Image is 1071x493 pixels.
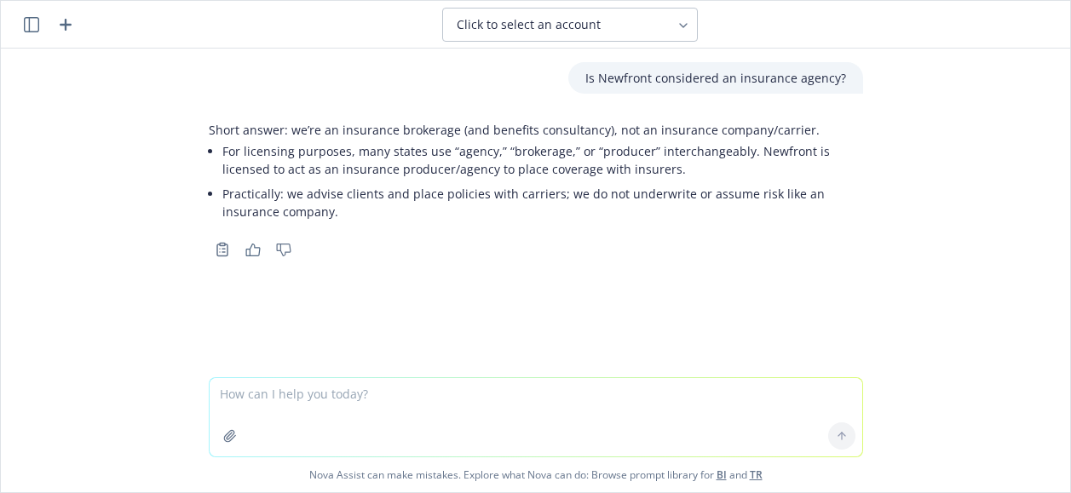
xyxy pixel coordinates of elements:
[222,181,863,224] li: Practically: we advise clients and place policies with carriers; we do not underwrite or assume r...
[442,8,698,42] button: Click to select an account
[750,467,763,482] a: TR
[222,139,863,181] li: For licensing purposes, many states use “agency,” “brokerage,” or “producer” interchangeably. New...
[215,242,230,257] svg: Copy to clipboard
[457,16,601,33] span: Click to select an account
[270,238,297,261] button: Thumbs down
[717,467,727,482] a: BI
[585,69,846,87] p: Is Newfront considered an insurance agency?
[209,121,863,139] p: Short answer: we’re an insurance brokerage (and benefits consultancy), not an insurance company/c...
[8,457,1063,492] span: Nova Assist can make mistakes. Explore what Nova can do: Browse prompt library for and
